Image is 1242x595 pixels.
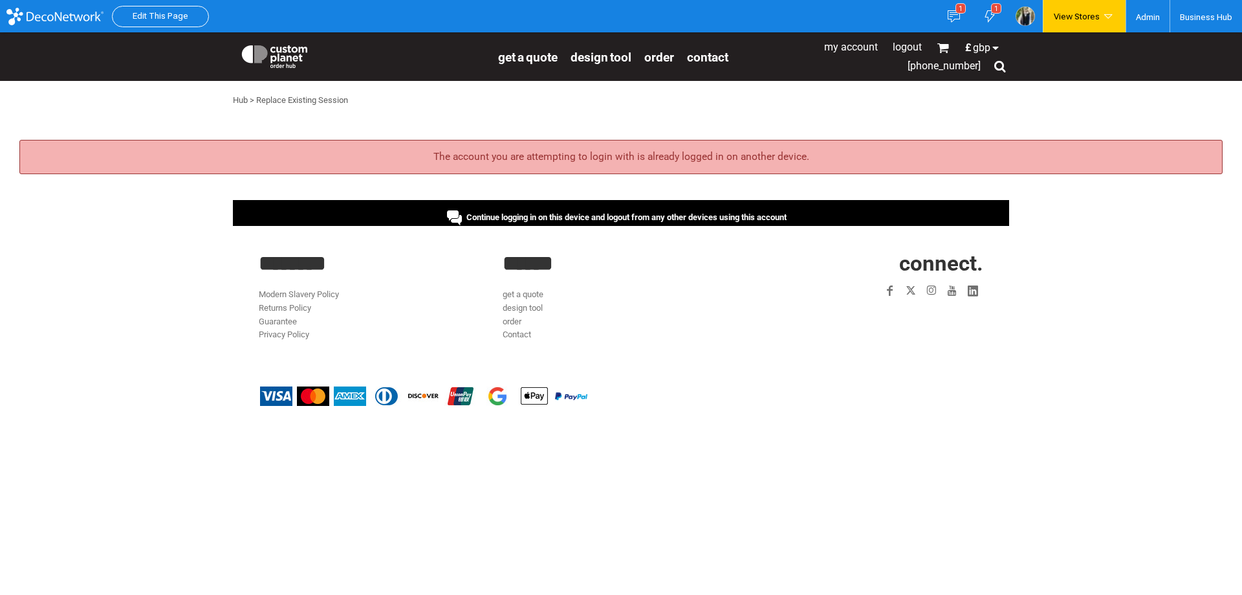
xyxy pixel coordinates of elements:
[571,49,631,64] a: design tool
[555,392,587,400] img: PayPal
[297,387,329,406] img: Mastercard
[239,42,310,68] img: Custom Planet
[19,140,1223,174] div: The account you are attempting to login with is already logged in on another device.
[371,387,403,406] img: Diners Club
[334,387,366,406] img: American Express
[687,49,728,64] a: Contact
[498,49,558,64] a: get a quote
[644,49,674,64] a: order
[444,387,477,406] img: China UnionPay
[481,387,514,406] img: Google Pay
[466,212,787,222] span: Continue logging in on this device and logout from any other devices using this account
[644,50,674,65] span: order
[503,330,531,339] a: Contact
[824,41,878,53] a: My Account
[893,41,922,53] a: Logout
[503,317,521,326] a: order
[233,36,492,74] a: Custom Planet
[518,387,550,406] img: Apple Pay
[747,253,983,274] h2: CONNECT.
[256,94,348,107] div: Replace Existing Session
[259,330,309,339] a: Privacy Policy
[250,94,254,107] div: >
[991,3,1001,14] div: 1
[408,387,440,406] img: Discover
[805,309,983,324] iframe: Customer reviews powered by Trustpilot
[571,50,631,65] span: design tool
[503,303,543,313] a: design tool
[498,50,558,65] span: get a quote
[908,60,981,72] span: [PHONE_NUMBER]
[260,387,292,406] img: Visa
[503,289,543,299] a: get a quote
[133,11,188,21] a: Edit This Page
[233,95,248,105] a: Hub
[965,43,973,53] span: £
[973,43,990,53] span: GBP
[955,3,966,14] div: 1
[259,289,339,299] a: Modern Slavery Policy
[259,317,297,326] a: Guarantee
[259,303,311,313] a: Returns Policy
[687,50,728,65] span: Contact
